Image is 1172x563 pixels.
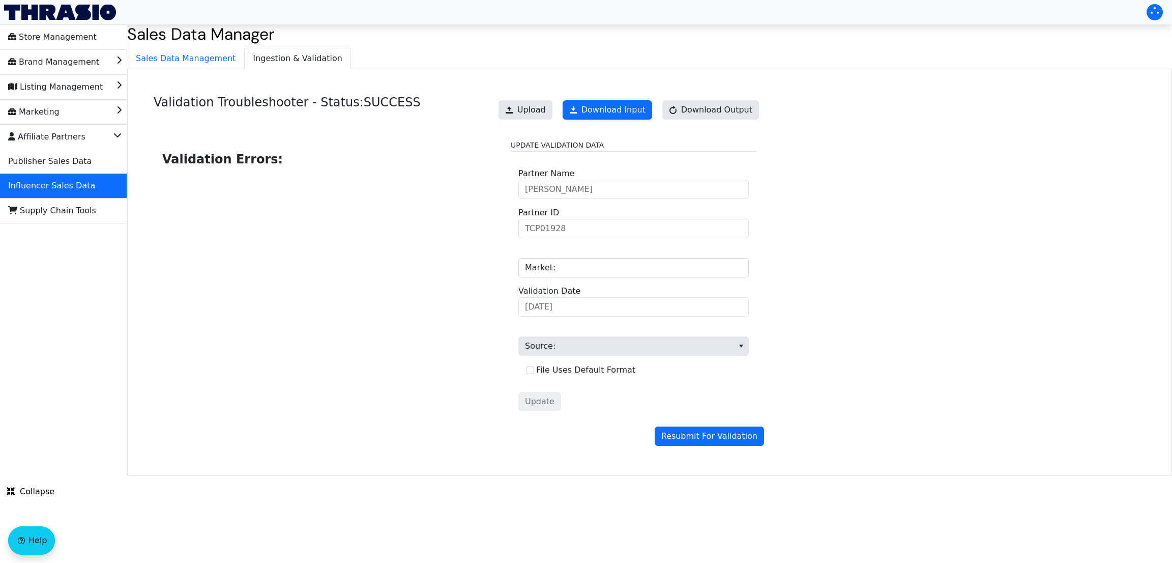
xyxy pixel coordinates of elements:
h2: Sales Data Manager [127,24,1172,44]
span: Influencer Sales Data [8,178,95,194]
button: Resubmit For Validation [655,427,764,446]
span: Listing Management [8,79,103,95]
span: Supply Chain Tools [8,203,96,219]
label: Partner ID [518,207,559,219]
span: Marketing [8,104,60,120]
h4: Validation Troubleshooter - Status: SUCCESS [154,95,421,128]
h2: Validation Errors: [162,150,494,168]
span: Store Management [8,29,97,45]
span: Help [28,534,47,547]
label: Validation Date [518,285,580,297]
button: Help floatingactionbutton [8,526,55,555]
button: Download Output [662,100,759,120]
span: Sales Data Management [128,48,244,69]
a: Download Input [563,100,652,120]
span: Download Output [681,104,752,116]
span: Resubmit For Validation [661,430,757,442]
span: Affiliate Partners [8,129,85,145]
label: Partner Name [518,167,574,180]
span: Publisher Sales Data [8,153,92,170]
span: Collapse [7,486,54,498]
legend: Update Validation Data [511,140,756,152]
img: Thrasio Logo [4,5,116,20]
span: Upload [517,104,546,116]
span: Ingestion & Validation [245,48,350,69]
button: select [734,337,748,355]
span: Brand Management [8,54,99,70]
label: File Uses Default Format [536,365,635,375]
button: Upload [499,100,552,120]
span: Source: [518,336,749,356]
